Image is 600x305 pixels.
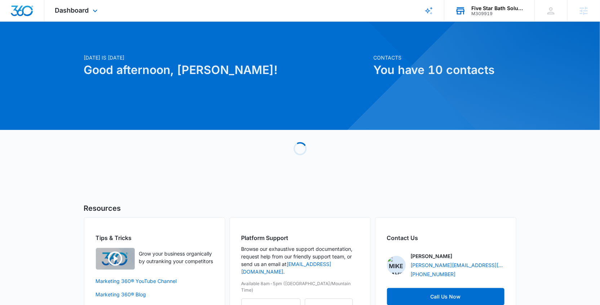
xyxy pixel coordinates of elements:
[55,6,89,14] span: Dashboard
[96,277,213,285] a: Marketing 360® YouTube Channel
[96,234,213,242] h2: Tips & Tricks
[471,11,524,16] div: account id
[411,261,505,269] a: [PERSON_NAME][EMAIL_ADDRESS][PERSON_NAME][DOMAIN_NAME]
[241,234,359,242] h2: Platform Support
[84,203,516,214] h5: Resources
[387,234,505,242] h2: Contact Us
[374,54,516,61] p: Contacts
[411,270,456,278] a: [PHONE_NUMBER]
[471,5,524,11] div: account name
[84,61,369,79] h1: Good afternoon, [PERSON_NAME]!
[96,291,213,298] a: Marketing 360® Blog
[374,61,516,79] h1: You have 10 contacts
[411,252,453,260] p: [PERSON_NAME]
[241,280,359,293] p: Available 8am-5pm ([GEOGRAPHIC_DATA]/Mountain Time)
[387,256,406,275] img: Mike Davin
[241,245,359,275] p: Browse our exhaustive support documentation, request help from our friendly support team, or send...
[139,250,213,265] p: Grow your business organically by outranking your competitors
[96,248,135,270] img: Quick Overview Video
[84,54,369,61] p: [DATE] is [DATE]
